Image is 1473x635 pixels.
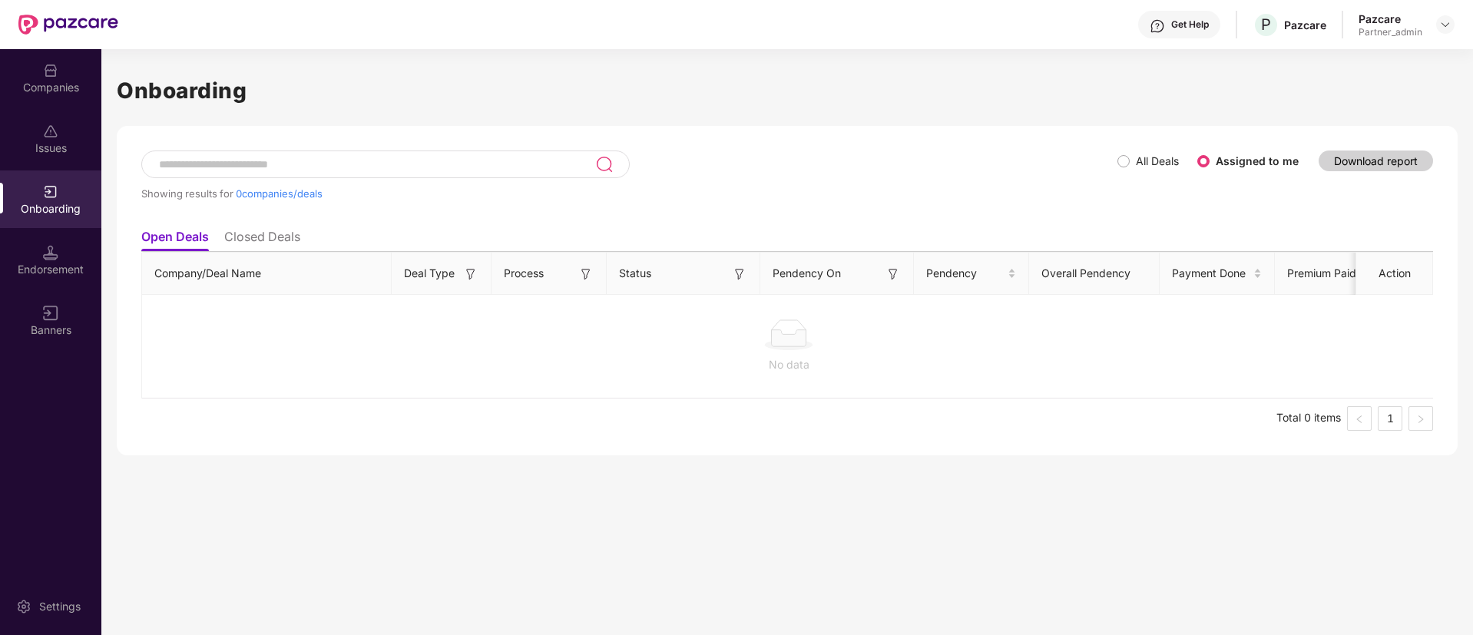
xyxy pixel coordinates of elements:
[885,266,901,282] img: svg+xml;base64,PHN2ZyB3aWR0aD0iMTYiIGhlaWdodD0iMTYiIHZpZXdCb3g9IjAgMCAxNiAxNiIgZmlsbD0ibm9uZSIgeG...
[43,184,58,200] img: svg+xml;base64,PHN2ZyB3aWR0aD0iMjAiIGhlaWdodD0iMjAiIHZpZXdCb3g9IjAgMCAyMCAyMCIgZmlsbD0ibm9uZSIgeG...
[619,265,651,282] span: Status
[463,266,478,282] img: svg+xml;base64,PHN2ZyB3aWR0aD0iMTYiIGhlaWdodD0iMTYiIHZpZXdCb3g9IjAgMCAxNiAxNiIgZmlsbD0ibm9uZSIgeG...
[1136,154,1179,167] label: All Deals
[1150,18,1165,34] img: svg+xml;base64,PHN2ZyBpZD0iSGVscC0zMngzMiIgeG1sbnM9Imh0dHA6Ly93d3cudzMub3JnLzIwMDAvc3ZnIiB3aWR0aD...
[1378,406,1402,431] li: 1
[16,599,31,614] img: svg+xml;base64,PHN2ZyBpZD0iU2V0dGluZy0yMHgyMCIgeG1sbnM9Imh0dHA6Ly93d3cudzMub3JnLzIwMDAvc3ZnIiB3aW...
[117,74,1458,107] h1: Onboarding
[595,155,613,174] img: svg+xml;base64,PHN2ZyB3aWR0aD0iMjQiIGhlaWdodD0iMjUiIHZpZXdCb3g9IjAgMCAyNCAyNSIgZmlsbD0ibm9uZSIgeG...
[773,265,841,282] span: Pendency On
[1359,26,1422,38] div: Partner_admin
[1347,406,1372,431] li: Previous Page
[1359,12,1422,26] div: Pazcare
[43,63,58,78] img: svg+xml;base64,PHN2ZyBpZD0iQ29tcGFuaWVzIiB4bWxucz0iaHR0cDovL3d3dy53My5vcmcvMjAwMC9zdmciIHdpZHRoPS...
[1172,265,1250,282] span: Payment Done
[1284,18,1326,32] div: Pazcare
[43,306,58,321] img: svg+xml;base64,PHN2ZyB3aWR0aD0iMTYiIGhlaWdodD0iMTYiIHZpZXdCb3g9IjAgMCAxNiAxNiIgZmlsbD0ibm9uZSIgeG...
[224,229,300,251] li: Closed Deals
[236,187,323,200] span: 0 companies/deals
[1261,15,1271,34] span: P
[1319,150,1433,171] button: Download report
[141,187,1117,200] div: Showing results for
[914,253,1029,295] th: Pendency
[1408,406,1433,431] button: right
[1355,415,1364,424] span: left
[43,124,58,139] img: svg+xml;base64,PHN2ZyBpZD0iSXNzdWVzX2Rpc2FibGVkIiB4bWxucz0iaHR0cDovL3d3dy53My5vcmcvMjAwMC9zdmciIH...
[1379,407,1402,430] a: 1
[1439,18,1451,31] img: svg+xml;base64,PHN2ZyBpZD0iRHJvcGRvd24tMzJ4MzIiIHhtbG5zPSJodHRwOi8vd3d3LnczLm9yZy8yMDAwL3N2ZyIgd2...
[1171,18,1209,31] div: Get Help
[18,15,118,35] img: New Pazcare Logo
[1216,154,1299,167] label: Assigned to me
[43,245,58,260] img: svg+xml;base64,PHN2ZyB3aWR0aD0iMTQuNSIgaGVpZ2h0PSIxNC41IiB2aWV3Qm94PSIwIDAgMTYgMTYiIGZpbGw9Im5vbm...
[1408,406,1433,431] li: Next Page
[404,265,455,282] span: Deal Type
[142,253,392,295] th: Company/Deal Name
[1416,415,1425,424] span: right
[1275,253,1375,295] th: Premium Paid
[154,356,1423,373] div: No data
[1029,253,1160,295] th: Overall Pendency
[141,229,209,251] li: Open Deals
[1356,253,1433,295] th: Action
[1276,406,1341,431] li: Total 0 items
[35,599,85,614] div: Settings
[732,266,747,282] img: svg+xml;base64,PHN2ZyB3aWR0aD0iMTYiIGhlaWdodD0iMTYiIHZpZXdCb3g9IjAgMCAxNiAxNiIgZmlsbD0ibm9uZSIgeG...
[1347,406,1372,431] button: left
[1160,253,1275,295] th: Payment Done
[504,265,544,282] span: Process
[578,266,594,282] img: svg+xml;base64,PHN2ZyB3aWR0aD0iMTYiIGhlaWdodD0iMTYiIHZpZXdCb3g9IjAgMCAxNiAxNiIgZmlsbD0ibm9uZSIgeG...
[926,265,1005,282] span: Pendency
